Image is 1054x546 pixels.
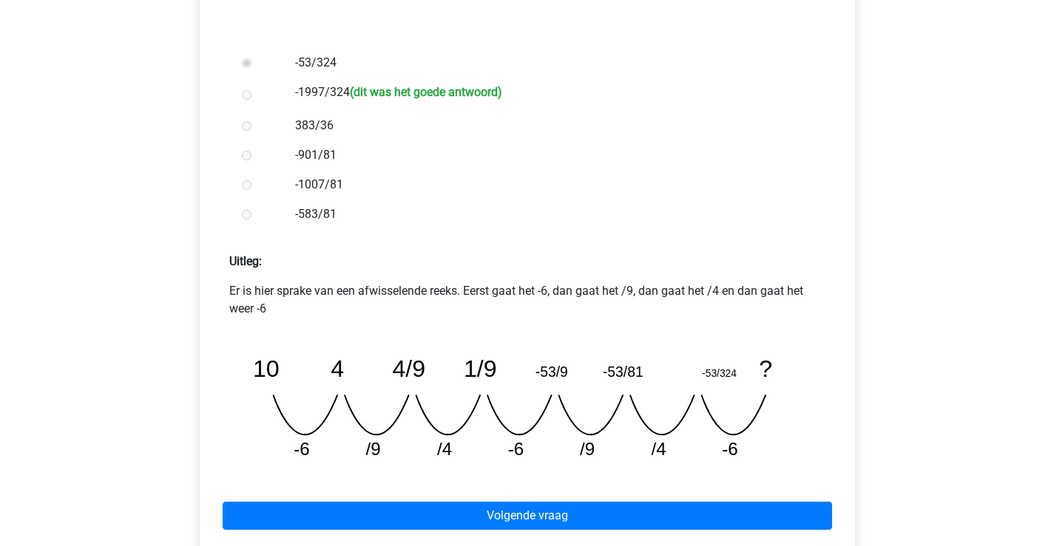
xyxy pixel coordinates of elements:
tspan: /4 [437,439,452,459]
label: -1997/324 [295,83,807,105]
h6: (dit was het goede antwoord) [350,85,502,99]
tspan: 10 [252,355,279,382]
label: -583/81 [295,205,807,223]
tspan: -6 [508,439,524,459]
tspan: 1/9 [464,355,497,382]
tspan: -53/81 [604,364,644,380]
label: -1007/81 [295,176,807,194]
strong: Uitleg: [229,254,262,268]
tspan: 4/9 [392,355,425,382]
p: Er is hier sprake van een afwisselende reeks. Eerst gaat het -6, dan gaat het /9, dan gaat het /4... [229,282,825,318]
tspan: /9 [581,439,595,459]
tspan: 4 [331,355,344,382]
tspan: /4 [652,439,666,459]
tspan: -6 [294,439,310,459]
tspan: -53/324 [703,367,737,379]
label: 383/36 [295,117,807,134]
label: -53/324 [295,54,807,72]
a: Volgende vraag [223,502,832,530]
tspan: /9 [365,439,380,459]
label: -901/81 [295,146,807,164]
tspan: -53/9 [536,364,568,380]
tspan: ? [760,355,774,382]
tspan: -6 [723,439,739,459]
